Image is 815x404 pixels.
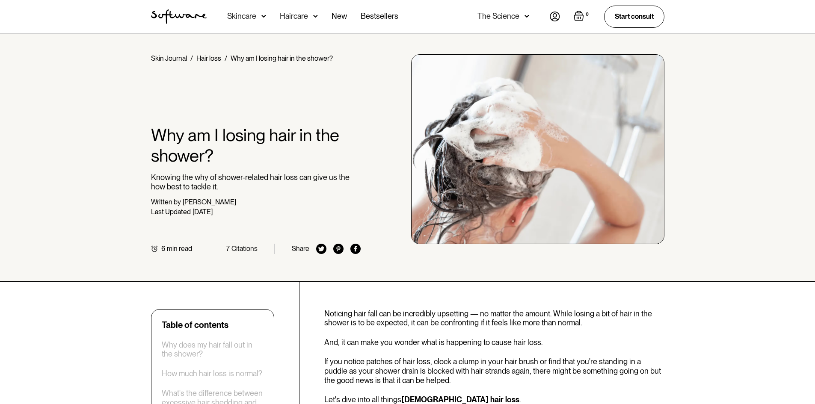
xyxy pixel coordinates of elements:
[292,245,309,253] div: Share
[280,12,308,21] div: Haircare
[162,369,262,378] a: How much hair loss is normal?
[190,54,193,62] div: /
[161,245,165,253] div: 6
[151,198,181,206] div: Written by
[151,9,207,24] a: home
[167,245,192,253] div: min read
[324,357,664,385] p: If you notice patches of hair loss, clock a clump in your hair brush or find that you're standing...
[316,244,326,254] img: twitter icon
[231,245,258,253] div: Citations
[333,244,344,254] img: pinterest icon
[261,12,266,21] img: arrow down
[162,340,264,359] a: Why does my hair fall out in the shower?
[151,125,361,166] h1: Why am I losing hair in the shower?
[196,54,221,62] a: Hair loss
[151,54,187,62] a: Skin Journal
[151,208,191,216] div: Last Updated
[226,245,230,253] div: 7
[225,54,227,62] div: /
[477,12,519,21] div: The Science
[193,208,213,216] div: [DATE]
[350,244,361,254] img: facebook icon
[574,11,590,23] a: Open cart
[313,12,318,21] img: arrow down
[183,198,236,206] div: [PERSON_NAME]
[584,11,590,18] div: 0
[401,395,519,404] a: [DEMOGRAPHIC_DATA] hair loss
[231,54,333,62] div: Why am I losing hair in the shower?
[151,9,207,24] img: Software Logo
[151,173,361,191] p: Knowing the why of shower-related hair loss can give us the how best to tackle it.
[324,338,664,347] p: And, it can make you wonder what is happening to cause hair loss.
[227,12,256,21] div: Skincare
[604,6,664,27] a: Start consult
[162,320,228,330] div: Table of contents
[525,12,529,21] img: arrow down
[324,309,664,327] p: Noticing hair fall can be incredibly upsetting — no matter the amount. While losing a bit of hair...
